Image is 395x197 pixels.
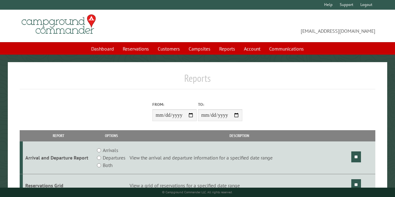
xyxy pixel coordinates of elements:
[152,101,197,107] label: From:
[185,43,214,55] a: Campsites
[103,146,118,154] label: Arrivals
[162,190,233,194] small: © Campground Commander LLC. All rights reserved.
[129,174,350,197] td: View a grid of reservations for a specified date range
[103,154,126,161] label: Departures
[20,72,375,89] h1: Reports
[87,43,118,55] a: Dashboard
[119,43,153,55] a: Reservations
[94,130,129,141] th: Options
[265,43,308,55] a: Communications
[154,43,184,55] a: Customers
[240,43,264,55] a: Account
[129,130,350,141] th: Description
[103,161,112,169] label: Both
[23,130,94,141] th: Report
[23,141,94,174] td: Arrival and Departure Report
[23,174,94,197] td: Reservations Grid
[129,141,350,174] td: View the arrival and departure information for a specified date range
[215,43,239,55] a: Reports
[198,101,242,107] label: To:
[198,17,375,35] span: [EMAIL_ADDRESS][DOMAIN_NAME]
[20,12,98,37] img: Campground Commander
